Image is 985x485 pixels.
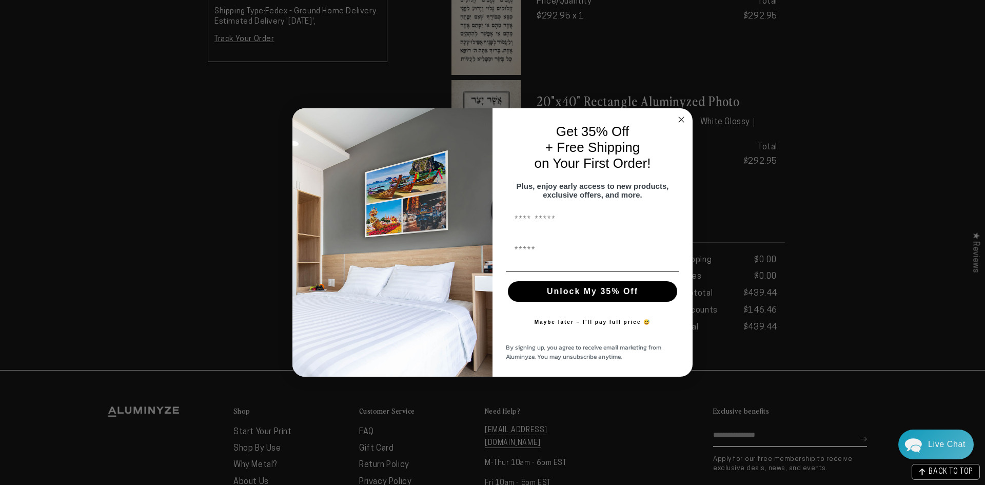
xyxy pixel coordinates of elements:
div: Chat widget toggle [898,430,974,459]
div: Contact Us Directly [928,430,966,459]
button: Maybe later – I’ll pay full price 😅 [529,312,656,333]
span: Get 35% Off [556,124,629,139]
span: BACK TO TOP [929,469,973,476]
button: Close dialog [675,113,687,126]
span: Plus, enjoy early access to new products, exclusive offers, and more. [517,182,669,199]
img: underline [506,271,679,271]
button: Unlock My 35% Off [508,281,677,302]
img: 728e4f65-7e6c-44e2-b7d1-0292a396982f.jpeg [292,108,493,377]
span: By signing up, you agree to receive email marketing from Aluminyze. You may unsubscribe anytime. [506,343,661,361]
span: on Your First Order! [535,156,651,171]
span: + Free Shipping [545,140,640,155]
